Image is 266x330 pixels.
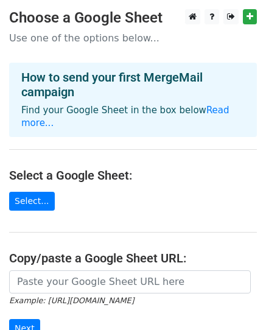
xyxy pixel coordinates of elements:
[21,104,245,130] p: Find your Google Sheet in the box below
[9,270,251,293] input: Paste your Google Sheet URL here
[21,105,229,128] a: Read more...
[9,296,134,305] small: Example: [URL][DOMAIN_NAME]
[9,192,55,211] a: Select...
[21,70,245,99] h4: How to send your first MergeMail campaign
[9,168,257,183] h4: Select a Google Sheet:
[9,32,257,44] p: Use one of the options below...
[9,9,257,27] h3: Choose a Google Sheet
[9,251,257,265] h4: Copy/paste a Google Sheet URL:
